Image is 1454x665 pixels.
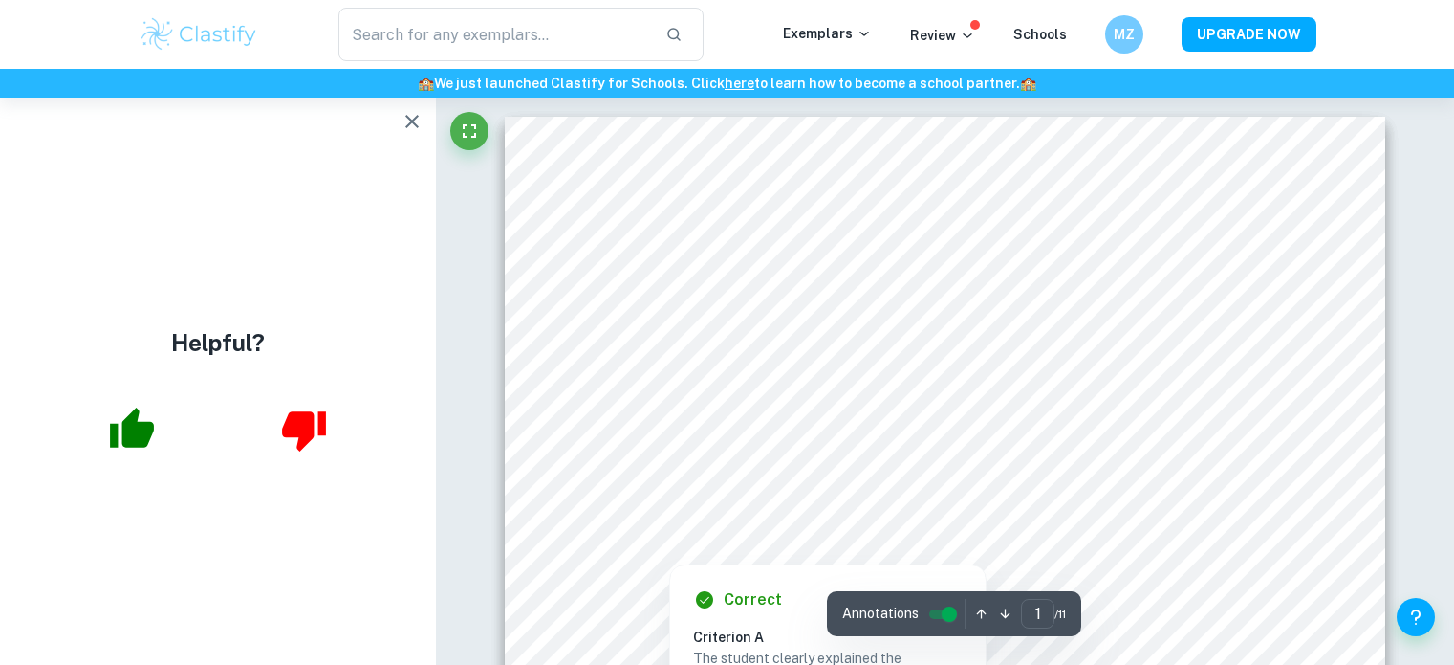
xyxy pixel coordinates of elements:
button: Fullscreen [450,112,488,150]
h6: Criterion A [693,627,978,648]
h6: MZ [1113,24,1135,45]
input: Search for any exemplars... [338,8,651,61]
span: 🏫 [418,76,434,91]
span: 🏫 [1020,76,1036,91]
button: UPGRADE NOW [1182,17,1316,52]
a: Schools [1013,27,1067,42]
h6: Correct [724,588,782,611]
a: here [725,76,754,91]
p: Exemplars [783,23,872,44]
p: Review [910,25,975,46]
h6: We just launched Clastify for Schools. Click to learn how to become a school partner. [4,73,1450,94]
img: Clastify logo [139,15,260,54]
h4: Helpful? [171,325,265,360]
button: Help and Feedback [1397,598,1435,636]
span: Annotations [842,604,919,624]
button: MZ [1105,15,1143,54]
span: / 11 [1054,606,1066,623]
